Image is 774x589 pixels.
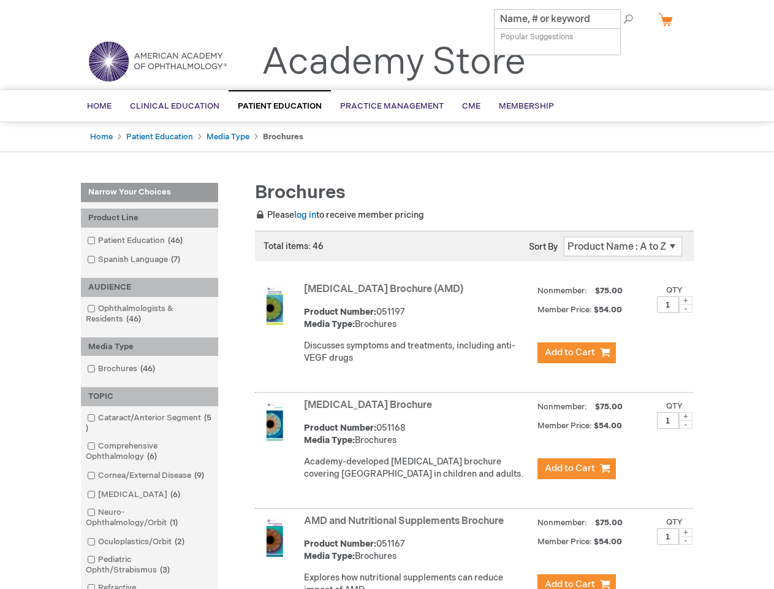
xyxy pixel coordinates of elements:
a: Patient Education46 [84,235,188,247]
a: Media Type [207,132,249,142]
span: Patient Education [238,101,322,111]
a: Home [90,132,113,142]
a: Oculoplastics/Orbit2 [84,536,189,548]
button: Add to Cart [537,342,616,363]
a: Comprehensive Ophthalmology6 [84,441,215,463]
span: Clinical Education [130,101,219,111]
a: [MEDICAL_DATA]6 [84,489,185,501]
span: 46 [165,236,186,245]
span: 7 [168,255,183,264]
strong: Nonmember: [537,515,587,531]
div: Product Line [81,209,218,228]
p: Academy-developed [MEDICAL_DATA] brochure covering [GEOGRAPHIC_DATA] in children and adults. [304,456,531,480]
div: Media Type [81,337,218,356]
a: Academy Store [262,40,526,85]
a: Pediatric Ophth/Strabismus3 [84,554,215,576]
span: 3 [157,565,173,575]
strong: Product Number: [304,423,376,433]
span: $54.00 [594,305,624,315]
a: [MEDICAL_DATA] Brochure (AMD) [304,283,463,295]
img: Amblyopia Brochure [255,402,294,441]
strong: Media Type: [304,435,355,445]
strong: Member Price: [537,537,592,547]
div: TOPIC [81,387,218,406]
span: Search [592,6,639,31]
strong: Nonmember: [537,283,587,299]
strong: Product Number: [304,539,376,549]
span: Membership [499,101,554,111]
div: 051168 Brochures [304,422,531,447]
span: 46 [137,364,158,374]
span: $75.00 [593,402,624,412]
input: Qty [657,528,679,545]
span: $54.00 [594,537,624,547]
label: Sort By [529,242,558,252]
span: Total items: 46 [264,241,324,252]
span: $75.00 [593,286,624,296]
strong: Media Type: [304,319,355,329]
span: CME [462,101,480,111]
a: log in [294,210,316,220]
span: 6 [144,452,160,461]
span: Home [87,101,112,111]
a: AMD and Nutritional Supplements Brochure [304,515,504,527]
span: Practice Management [340,101,444,111]
img: AMD and Nutritional Supplements Brochure [255,518,294,557]
strong: Product Number: [304,307,376,317]
img: Age-Related Macular Degeneration Brochure (AMD) [255,286,294,325]
span: Popular Suggestions [501,33,573,42]
span: 6 [167,490,183,499]
strong: Member Price: [537,421,592,431]
a: Spanish Language7 [84,254,185,266]
span: Add to Cart [545,463,595,474]
span: 46 [123,314,144,324]
span: Brochures [255,182,346,204]
div: AUDIENCE [81,278,218,297]
a: Cornea/External Disease9 [84,470,209,482]
span: Add to Cart [545,347,595,358]
span: 1 [167,518,181,528]
a: Ophthalmologists & Residents46 [84,303,215,325]
span: 5 [86,413,211,433]
strong: Narrow Your Choices [81,183,218,202]
strong: Nonmember: [537,399,587,415]
input: Qty [657,296,679,313]
span: 2 [172,537,188,547]
a: Neuro-Ophthalmology/Orbit1 [84,507,215,529]
button: Add to Cart [537,458,616,479]
p: Discusses symptoms and treatments, including anti-VEGF drugs [304,340,531,364]
a: [MEDICAL_DATA] Brochure [304,399,432,411]
span: $75.00 [593,518,624,528]
span: 9 [191,471,207,480]
input: Name, # or keyword [494,9,621,29]
a: Brochures46 [84,363,160,375]
input: Qty [657,412,679,429]
strong: Media Type: [304,551,355,561]
span: Please to receive member pricing [255,210,424,220]
strong: Member Price: [537,305,592,315]
div: 051167 Brochures [304,538,531,563]
label: Qty [666,285,683,295]
label: Qty [666,401,683,411]
a: Cataract/Anterior Segment5 [84,412,215,434]
a: Patient Education [126,132,193,142]
div: 051197 Brochures [304,306,531,331]
strong: Brochures [263,132,303,142]
label: Qty [666,517,683,527]
span: $54.00 [594,421,624,431]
